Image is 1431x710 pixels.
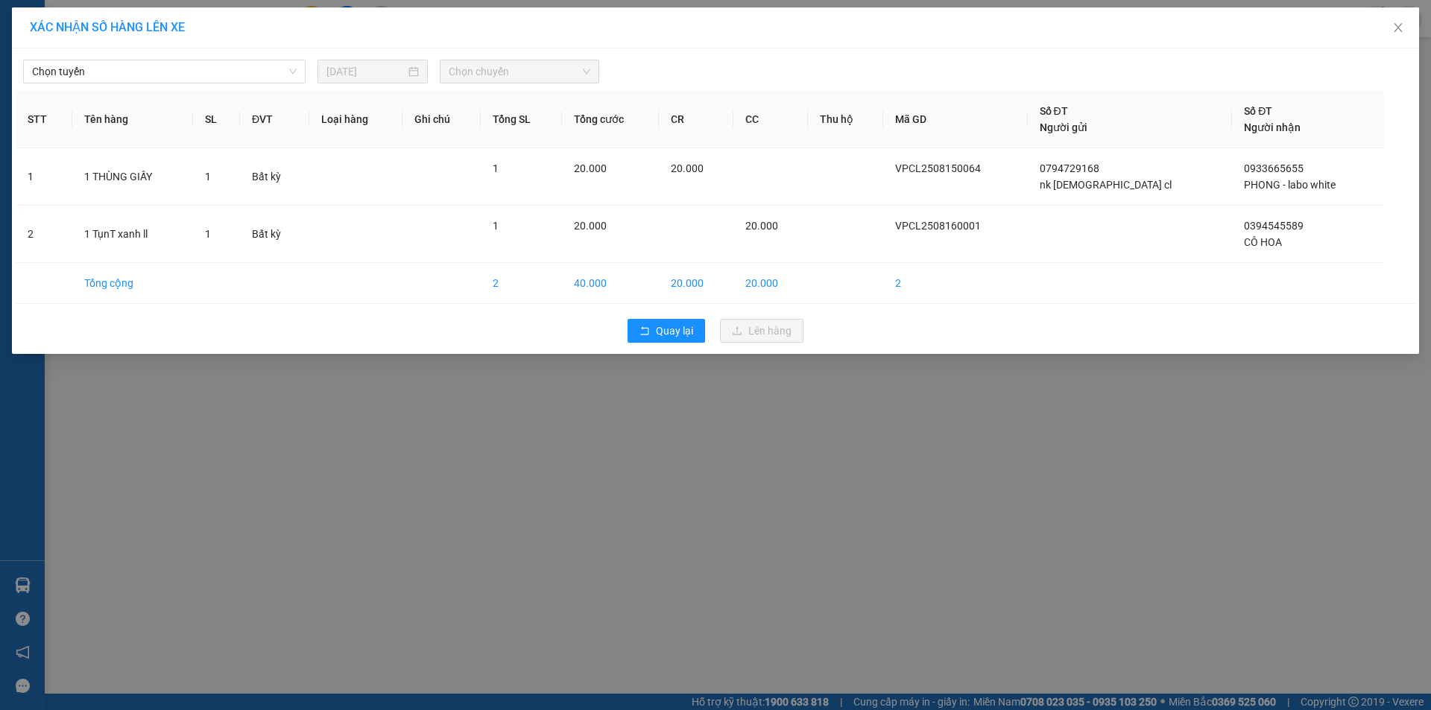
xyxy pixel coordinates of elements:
[883,91,1027,148] th: Mã GD
[97,66,248,87] div: 0394545589
[1244,220,1304,232] span: 0394545589
[1244,162,1304,174] span: 0933665655
[1040,179,1172,191] span: nk [DEMOGRAPHIC_DATA] cl
[95,100,130,115] span: Chưa :
[574,162,607,174] span: 20.000
[481,91,562,148] th: Tổng SL
[72,206,193,263] td: 1 TụnT xanh ll
[1040,121,1087,133] span: Người gửi
[883,263,1027,304] td: 2
[240,148,309,206] td: Bất kỳ
[1040,105,1068,117] span: Số ĐT
[205,228,211,240] span: 1
[1392,22,1404,34] span: close
[733,91,808,148] th: CC
[1244,105,1272,117] span: Số ĐT
[402,91,481,148] th: Ghi chú
[562,91,659,148] th: Tổng cước
[1040,162,1099,174] span: 0794729168
[13,13,86,48] div: VP Cai Lậy
[562,263,659,304] td: 40.000
[205,171,211,183] span: 1
[574,220,607,232] span: 20.000
[326,63,405,80] input: 16/08/2025
[639,326,650,337] span: rollback
[449,60,590,83] span: Chọn chuyến
[72,263,193,304] td: Tổng cộng
[72,91,193,148] th: Tên hàng
[493,162,499,174] span: 1
[656,323,693,339] span: Quay lại
[659,263,733,304] td: 20.000
[72,148,193,206] td: 1 THÙNG GIẤY
[628,319,705,343] button: rollbackQuay lại
[659,91,733,148] th: CR
[1244,121,1301,133] span: Người nhận
[240,206,309,263] td: Bất kỳ
[97,13,248,48] div: VP [GEOGRAPHIC_DATA]
[97,48,248,66] div: CÔ HOA
[95,96,250,117] div: 20.000
[1244,236,1282,248] span: CÔ HOA
[493,220,499,232] span: 1
[720,319,803,343] button: uploadLên hàng
[808,91,883,148] th: Thu hộ
[32,60,297,83] span: Chọn tuyến
[16,206,72,263] td: 2
[481,263,562,304] td: 2
[193,91,240,148] th: SL
[671,162,704,174] span: 20.000
[895,162,981,174] span: VPCL2508150064
[1244,179,1336,191] span: PHONG - labo white
[733,263,808,304] td: 20.000
[309,91,402,148] th: Loại hàng
[745,220,778,232] span: 20.000
[13,14,36,30] span: Gửi:
[16,148,72,206] td: 1
[97,14,133,30] span: Nhận:
[30,20,185,34] span: XÁC NHẬN SỐ HÀNG LÊN XE
[1377,7,1419,49] button: Close
[895,220,981,232] span: VPCL2508160001
[240,91,309,148] th: ĐVT
[16,91,72,148] th: STT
